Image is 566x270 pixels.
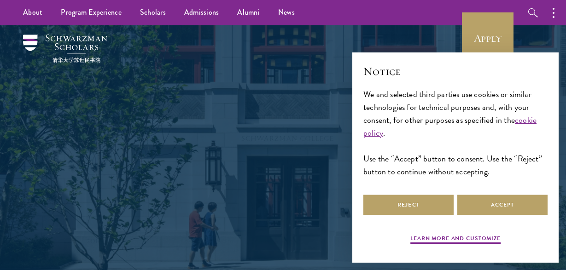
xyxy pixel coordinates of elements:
[363,114,537,139] a: cookie policy
[363,88,548,178] div: We and selected third parties use cookies or similar technologies for technical purposes and, wit...
[363,63,548,79] h2: Notice
[363,195,454,215] button: Reject
[410,234,501,245] button: Learn more and customize
[23,34,107,63] img: Schwarzman Scholars
[457,195,548,215] button: Accept
[462,12,513,64] a: Apply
